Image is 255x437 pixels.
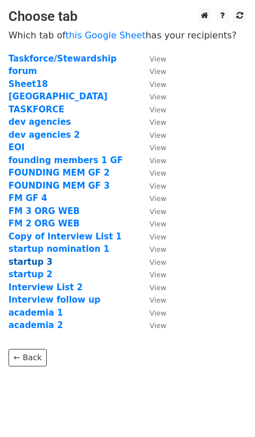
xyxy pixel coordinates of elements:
[8,155,123,165] a: founding members 1 GF
[138,130,166,140] a: View
[138,54,166,64] a: View
[8,244,109,254] a: startup nomination 1
[150,233,166,241] small: View
[8,206,80,216] a: FM 3 ORG WEB
[150,182,166,190] small: View
[8,349,47,366] a: ← Back
[150,207,166,216] small: View
[8,218,80,229] a: FM 2 ORG WEB
[138,79,166,89] a: View
[8,130,80,140] a: dev agencies 2
[8,142,25,152] a: EOI
[8,117,71,127] a: dev agencies
[8,320,63,330] a: academia 2
[8,231,122,242] a: Copy of Interview List 1
[8,29,247,41] p: Which tab of has your recipients?
[150,118,166,126] small: View
[8,193,47,203] a: FM GF 4
[150,55,166,63] small: View
[8,282,83,292] a: Interview List 2
[150,245,166,254] small: View
[138,269,166,279] a: View
[138,218,166,229] a: View
[8,168,109,178] a: FOUNDING MEM GF 2
[150,194,166,203] small: View
[150,106,166,114] small: View
[8,308,63,318] a: academia 1
[150,80,166,89] small: View
[138,308,166,318] a: View
[138,206,166,216] a: View
[138,168,166,178] a: View
[150,296,166,304] small: View
[138,244,166,254] a: View
[8,257,52,267] a: startup 3
[150,321,166,330] small: View
[8,54,117,64] a: Taskforce/Stewardship
[8,91,108,102] a: [GEOGRAPHIC_DATA]
[8,66,37,76] a: forum
[138,142,166,152] a: View
[8,295,100,305] a: Interview follow up
[150,143,166,152] small: View
[150,67,166,76] small: View
[65,30,146,41] a: this Google Sheet
[150,283,166,292] small: View
[150,93,166,101] small: View
[138,295,166,305] a: View
[150,131,166,139] small: View
[138,231,166,242] a: View
[8,181,109,191] a: FOUNDING MEM GF 3
[138,257,166,267] a: View
[138,66,166,76] a: View
[150,309,166,317] small: View
[138,282,166,292] a: View
[138,91,166,102] a: View
[138,104,166,115] a: View
[8,104,64,115] a: TASKFORCE
[8,8,247,25] h3: Choose tab
[199,383,255,437] iframe: Chat Widget
[138,320,166,330] a: View
[150,156,166,165] small: View
[150,270,166,279] small: View
[150,169,166,177] small: View
[138,117,166,127] a: View
[8,269,52,279] a: startup 2
[150,258,166,266] small: View
[138,155,166,165] a: View
[138,193,166,203] a: View
[150,220,166,228] small: View
[138,181,166,191] a: View
[8,79,48,89] a: Sheet18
